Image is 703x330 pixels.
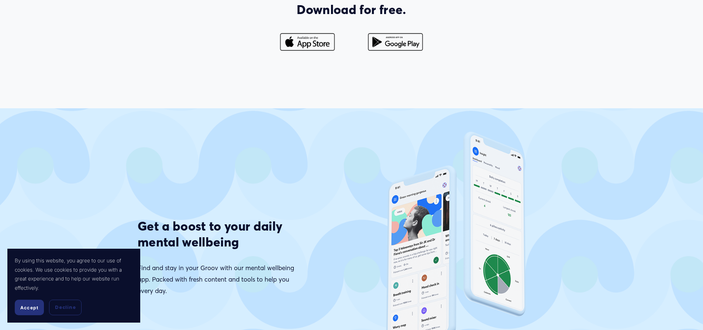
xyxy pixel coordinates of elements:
h3: Download for free. [182,2,521,17]
span: Accept [20,305,38,310]
p: Find and stay in your Groov with our mental wellbeing app. Packed with fresh content and tools to... [138,262,301,296]
span: Decline [55,304,76,311]
section: Cookie banner [7,249,140,323]
p: By using this website, you agree to our use of cookies. We use cookies to provide you with a grea... [15,256,133,292]
h3: Get a boost to your daily mental wellbeing [138,218,301,250]
button: Decline [49,300,82,315]
button: Accept [15,300,44,315]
